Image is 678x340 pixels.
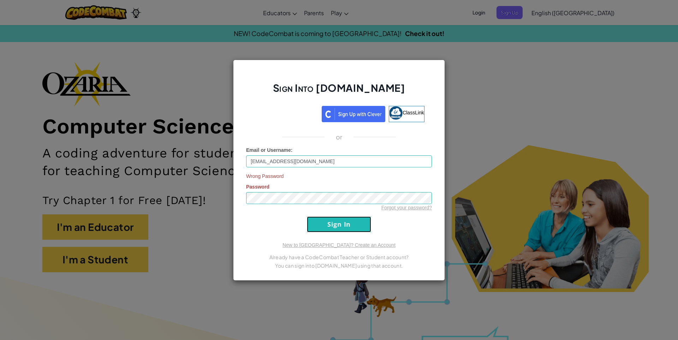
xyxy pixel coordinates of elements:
[336,133,343,141] p: or
[403,109,424,115] span: ClassLink
[322,106,385,122] img: clever_sso_button@2x.png
[282,242,395,248] a: New to [GEOGRAPHIC_DATA]? Create an Account
[246,147,291,153] span: Email or Username
[246,261,432,270] p: You can sign into [DOMAIN_NAME] using that account.
[246,81,432,102] h2: Sign Into [DOMAIN_NAME]
[381,205,432,210] a: Forgot your password?
[246,173,432,180] span: Wrong Password
[389,106,403,120] img: classlink-logo-small.png
[250,105,322,121] iframe: Sign in with Google Button
[246,253,432,261] p: Already have a CodeCombat Teacher or Student account?
[246,184,269,190] span: Password
[246,147,293,154] label: :
[307,216,371,232] input: Sign In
